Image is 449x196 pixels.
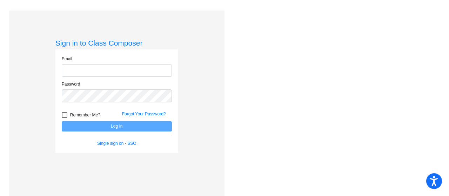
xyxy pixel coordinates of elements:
h3: Sign in to Class Composer [55,39,178,47]
label: Password [62,81,80,87]
button: Log In [62,121,172,131]
a: Forgot Your Password? [122,111,166,116]
span: Remember Me? [70,111,100,119]
label: Email [62,56,72,62]
a: Single sign on - SSO [97,141,136,146]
